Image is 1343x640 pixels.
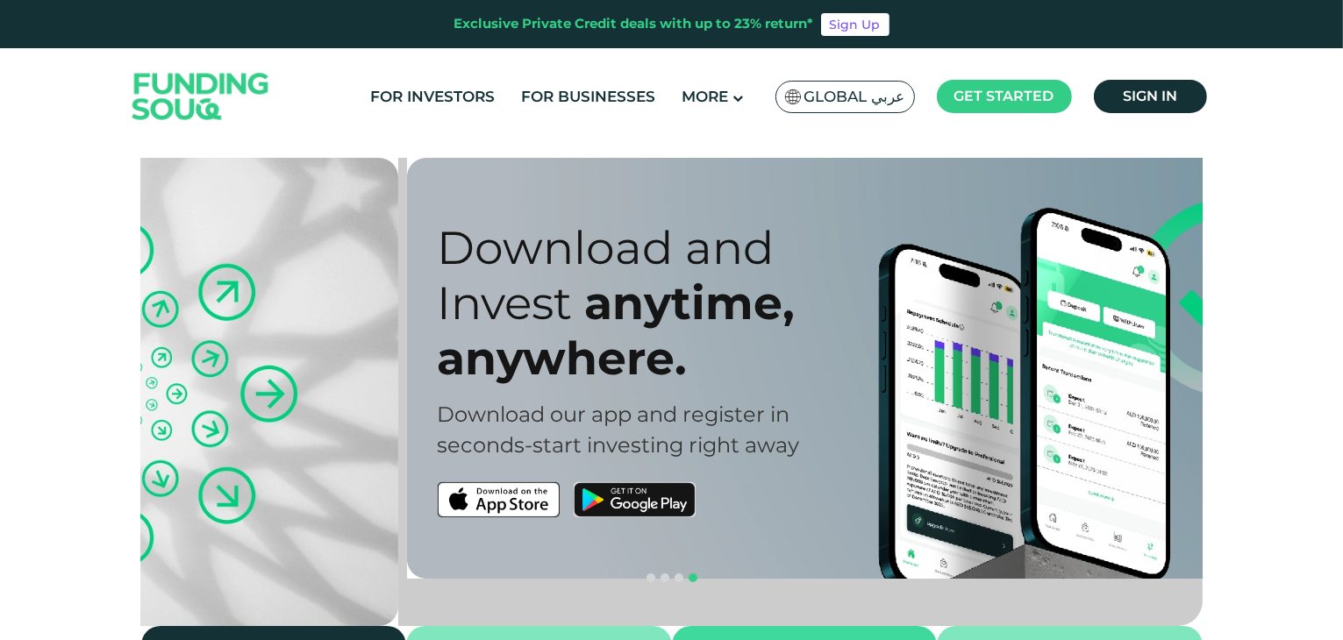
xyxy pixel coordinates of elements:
[1123,88,1177,104] span: Sign in
[785,89,801,104] img: SA Flag
[672,571,686,585] button: navigation
[821,13,889,36] a: Sign Up
[438,220,968,275] div: Download and
[438,482,560,517] img: App Store
[682,88,728,105] span: More
[574,482,696,517] img: Google Play
[438,399,968,430] div: Download our app and register in
[438,275,573,331] span: Invest
[438,430,968,460] div: seconds-start investing right away
[366,82,499,111] a: For Investors
[804,87,905,107] span: Global عربي
[644,571,658,585] button: navigation
[517,82,660,111] a: For Businesses
[585,275,796,331] span: anytime,
[454,14,814,34] div: Exclusive Private Credit deals with up to 23% return*
[954,88,1054,104] span: Get started
[438,331,968,386] div: anywhere.
[115,53,287,141] img: Logo
[686,571,700,585] button: navigation
[1094,80,1207,113] a: Sign in
[658,571,672,585] button: navigation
